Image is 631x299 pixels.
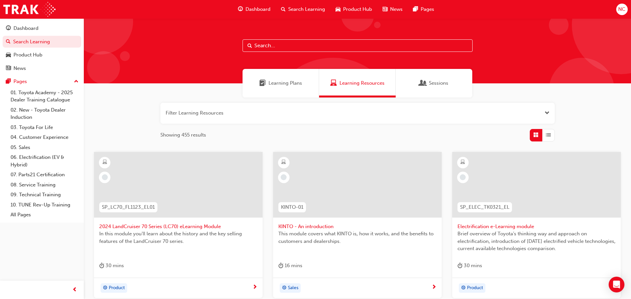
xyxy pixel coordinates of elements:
[457,223,616,230] span: Electrification e-Learning module
[278,262,302,270] div: 16 mins
[6,66,11,72] span: news-icon
[8,88,81,105] a: 01. Toyota Academy - 2025 Dealer Training Catalogue
[460,174,466,180] span: learningRecordVerb_NONE-icon
[533,131,538,139] span: Grid
[281,5,286,13] span: search-icon
[421,6,434,13] span: Pages
[233,3,276,16] a: guage-iconDashboard
[457,230,616,252] span: Brief overview of Toyota’s thinking way and approach on electrification, introduction of [DATE] e...
[8,170,81,180] a: 07. Parts21 Certification
[13,51,42,59] div: Product Hub
[319,69,396,97] a: Learning ResourcesLearning Resources
[457,262,462,270] span: duration-icon
[94,152,263,298] a: SP_LC70_FL1123_EL012024 LandCruiser 70 Series (LC70) eLearning ModuleIn this module you'll learn ...
[252,285,257,290] span: next-icon
[273,152,442,298] a: KINTO-01KINTO - An introductionThis module covers what KINTO is, how it works, and the benefits t...
[3,36,81,48] a: Search Learning
[281,203,303,211] span: KINTO-01
[103,158,107,167] span: learningResourceType_ELEARNING-icon
[281,174,287,180] span: learningRecordVerb_NONE-icon
[243,69,319,97] a: Learning PlansLearning Plans
[103,284,107,292] span: target-icon
[3,75,81,88] button: Pages
[609,277,624,292] div: Open Intercom Messenger
[99,230,257,245] span: In this module you'll learn about the history and the key selling features of the LandCruiser 70 ...
[460,203,509,211] span: SP_ELEC_TK0321_EL
[247,42,252,50] span: Search
[457,262,482,270] div: 30 mins
[413,5,418,13] span: pages-icon
[278,223,436,230] span: KINTO - An introduction
[452,152,621,298] a: SP_ELEC_TK0321_ELElectrification e-Learning moduleBrief overview of Toyota’s thinking way and app...
[102,174,108,180] span: learningRecordVerb_NONE-icon
[276,3,330,16] a: search-iconSearch Learning
[408,3,439,16] a: pages-iconPages
[616,4,628,15] button: NC
[8,210,81,220] a: All Pages
[278,230,436,245] span: This module covers what KINTO is, how it works, and the benefits to customers and dealerships.
[467,284,483,292] span: Product
[618,6,625,13] span: NC
[8,190,81,200] a: 09. Technical Training
[8,132,81,142] a: 04. Customer Experience
[6,52,11,58] span: car-icon
[13,78,27,85] div: Pages
[8,142,81,153] a: 05. Sales
[6,39,11,45] span: search-icon
[3,21,81,75] button: DashboardSearch LearningProduct HubNews
[343,6,372,13] span: Product Hub
[339,79,385,87] span: Learning Resources
[160,131,206,139] span: Showing 455 results
[336,5,340,13] span: car-icon
[288,6,325,13] span: Search Learning
[8,152,81,170] a: 06. Electrification (EV & Hybrid)
[72,286,77,294] span: prev-icon
[8,200,81,210] a: 10. TUNE Rev-Up Training
[109,284,125,292] span: Product
[3,22,81,34] a: Dashboard
[3,62,81,75] a: News
[6,79,11,85] span: pages-icon
[259,79,266,87] span: Learning Plans
[243,39,473,52] input: Search...
[330,79,337,87] span: Learning Resources
[390,6,403,13] span: News
[8,122,81,133] a: 03. Toyota For Life
[3,2,56,17] img: Trak
[460,158,465,167] span: learningResourceType_ELEARNING-icon
[74,77,79,86] span: up-icon
[288,284,298,292] span: Sales
[420,79,426,87] span: Sessions
[245,6,270,13] span: Dashboard
[13,25,38,32] div: Dashboard
[6,26,11,32] span: guage-icon
[396,69,472,97] a: SessionsSessions
[429,79,448,87] span: Sessions
[377,3,408,16] a: news-iconNews
[432,285,436,290] span: next-icon
[278,262,283,270] span: duration-icon
[546,131,551,139] span: List
[3,49,81,61] a: Product Hub
[8,180,81,190] a: 08. Service Training
[99,262,104,270] span: duration-icon
[330,3,377,16] a: car-iconProduct Hub
[99,223,257,230] span: 2024 LandCruiser 70 Series (LC70) eLearning Module
[102,203,155,211] span: SP_LC70_FL1123_EL01
[383,5,387,13] span: news-icon
[545,109,549,117] button: Open the filter
[99,262,124,270] div: 30 mins
[238,5,243,13] span: guage-icon
[269,79,302,87] span: Learning Plans
[13,65,26,72] div: News
[281,158,286,167] span: learningResourceType_ELEARNING-icon
[461,284,466,292] span: target-icon
[282,284,287,292] span: target-icon
[8,105,81,122] a: 02. New - Toyota Dealer Induction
